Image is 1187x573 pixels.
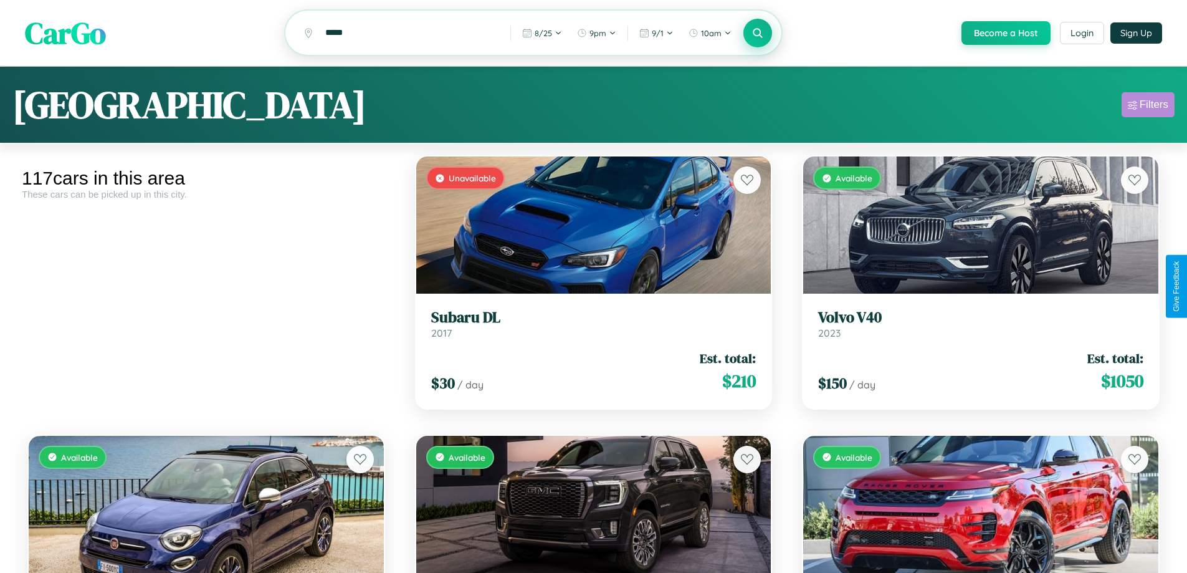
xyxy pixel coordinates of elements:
[818,309,1143,327] h3: Volvo V40
[849,378,875,391] span: / day
[633,23,680,43] button: 9/1
[457,378,484,391] span: / day
[1110,22,1162,44] button: Sign Up
[700,349,756,367] span: Est. total:
[431,373,455,393] span: $ 30
[449,452,485,463] span: Available
[589,28,606,38] span: 9pm
[682,23,738,43] button: 10am
[25,12,106,54] span: CarGo
[961,21,1051,45] button: Become a Host
[701,28,722,38] span: 10am
[1172,261,1181,312] div: Give Feedback
[431,327,452,339] span: 2017
[836,452,872,463] span: Available
[818,327,841,339] span: 2023
[836,173,872,183] span: Available
[1140,99,1168,111] div: Filters
[449,173,496,183] span: Unavailable
[722,368,756,393] span: $ 210
[652,28,664,38] span: 9 / 1
[818,373,847,393] span: $ 150
[431,309,756,339] a: Subaru DL2017
[516,23,568,43] button: 8/25
[535,28,552,38] span: 8 / 25
[431,309,756,327] h3: Subaru DL
[22,189,391,200] div: These cars can be picked up in this city.
[12,79,366,130] h1: [GEOGRAPHIC_DATA]
[61,452,98,463] span: Available
[1087,349,1143,367] span: Est. total:
[818,309,1143,339] a: Volvo V402023
[1101,368,1143,393] span: $ 1050
[1122,92,1175,117] button: Filters
[1060,22,1104,44] button: Login
[571,23,622,43] button: 9pm
[22,168,391,189] div: 117 cars in this area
